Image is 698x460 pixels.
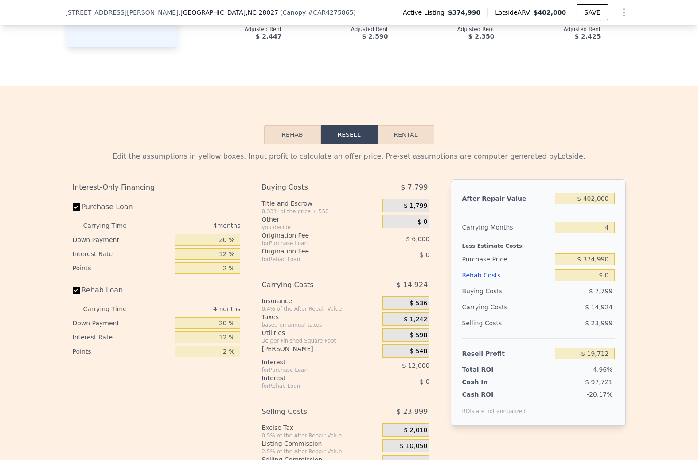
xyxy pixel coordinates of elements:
span: $ 536 [409,300,427,308]
div: for Rehab Loan [261,256,360,263]
span: $374,990 [448,8,481,17]
span: $ 2,590 [362,33,388,40]
span: $ 0 [420,251,429,258]
div: Carrying Costs [261,277,360,293]
button: Resell [321,125,378,144]
div: for Purchase Loan [261,240,360,247]
div: Cash ROI [462,390,526,399]
div: Points [73,344,172,359]
span: Canopy [282,9,306,16]
span: $ 2,010 [404,426,427,434]
div: 0.5% of the After Repair Value [261,432,379,439]
div: [PERSON_NAME] [261,344,379,353]
span: $ 23,999 [585,320,612,327]
div: Purchase Price [462,251,551,267]
div: Points [73,261,172,275]
div: Title and Escrow [261,199,379,208]
span: Lotside ARV [495,8,533,17]
input: Purchase Loan [73,203,80,211]
div: Adjusted Rent [509,26,601,33]
div: 4 months [144,302,241,316]
div: Interest Rate [73,247,172,261]
div: Carrying Time [83,218,141,233]
div: Edit the assumptions in yellow boxes. Input profit to calculate an offer price. Pre-set assumptio... [73,151,626,162]
span: # CAR4275865 [308,9,353,16]
div: 0.33% of the price + 550 [261,208,379,215]
span: Active Listing [403,8,448,17]
div: 4 months [144,218,241,233]
div: Insurance [261,296,379,305]
span: $ 12,000 [402,362,429,369]
div: Utilities [261,328,379,337]
div: for Rehab Loan [261,382,360,390]
span: $ 598 [409,331,427,339]
div: Resell Profit [462,346,551,362]
div: Carrying Months [462,219,551,235]
span: $ 14,924 [396,277,428,293]
div: for Purchase Loan [261,366,360,374]
span: $ 2,447 [256,33,282,40]
div: Buying Costs [462,283,551,299]
div: Origination Fee [261,247,360,256]
div: ( ) [280,8,356,17]
span: -20.17% [587,391,612,398]
div: Down Payment [73,316,172,330]
div: 0.4% of the After Repair Value [261,305,379,312]
span: $ 7,799 [589,288,612,295]
div: Other [261,215,379,224]
div: Buying Costs [261,179,360,195]
span: $ 0 [417,218,427,226]
span: $ 23,999 [396,404,428,420]
div: ROIs are not annualized [462,399,526,415]
div: 2.5% of the After Repair Value [261,448,379,455]
div: Total ROI [462,365,517,374]
span: , [GEOGRAPHIC_DATA] [179,8,278,17]
label: Purchase Loan [73,199,172,215]
div: Interest [261,358,360,366]
div: Interest Rate [73,330,172,344]
div: 3¢ per Finished Square Foot [261,337,379,344]
div: Adjusted Rent [296,26,388,33]
div: Excise Tax [261,423,379,432]
div: you decide! [261,224,379,231]
div: based on annual taxes [261,321,379,328]
span: $ 548 [409,347,427,355]
div: Less Estimate Costs: [462,235,614,251]
div: Listing Commission [261,439,379,448]
button: Show Options [615,4,633,21]
div: Cash In [462,378,517,386]
div: Down Payment [73,233,172,247]
span: [STREET_ADDRESS][PERSON_NAME] [66,8,179,17]
span: , NC 28027 [246,9,278,16]
span: $ 1,799 [404,202,427,210]
span: $ 10,050 [400,442,427,450]
span: $ 2,350 [468,33,495,40]
span: $ 1,242 [404,316,427,324]
label: Rehab Loan [73,282,172,298]
div: Interest [261,374,360,382]
span: $ 2,425 [575,33,601,40]
span: $ 97,721 [585,378,612,386]
div: Adjusted Rent [402,26,495,33]
div: Carrying Time [83,302,141,316]
div: Selling Costs [261,404,360,420]
span: $ 6,000 [406,235,429,242]
span: $ 14,924 [585,304,612,311]
button: Rental [378,125,434,144]
div: Taxes [261,312,379,321]
div: Adjusted Rent [190,26,282,33]
button: SAVE [577,4,608,20]
div: Origination Fee [261,231,360,240]
span: -4.96% [591,366,613,373]
span: $ 7,799 [401,179,428,195]
span: $ 0 [420,378,429,385]
div: Interest-Only Financing [73,179,241,195]
div: Rehab Costs [462,267,551,283]
div: After Repair Value [462,191,551,207]
input: Rehab Loan [73,287,80,294]
button: Rehab [264,125,321,144]
div: Selling Costs [462,315,551,331]
span: $402,000 [534,9,566,16]
div: Carrying Costs [462,299,517,315]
